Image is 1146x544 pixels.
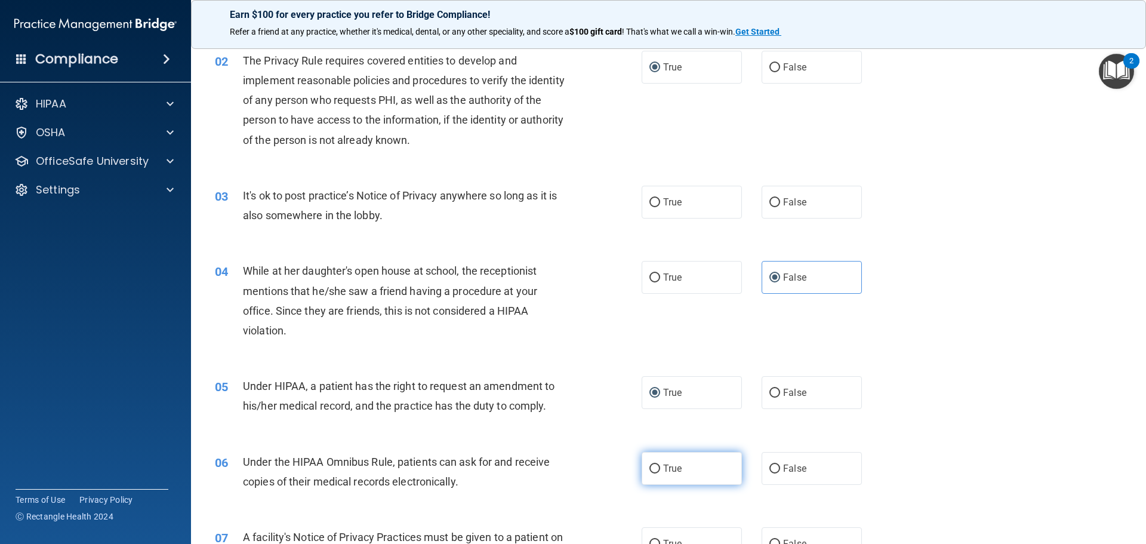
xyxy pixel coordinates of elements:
span: True [663,387,682,398]
span: True [663,272,682,283]
span: False [783,387,806,398]
strong: Get Started [735,27,780,36]
h4: Compliance [35,51,118,67]
input: False [769,273,780,282]
span: 03 [215,189,228,204]
span: Under HIPAA, a patient has the right to request an amendment to his/her medical record, and the p... [243,380,554,412]
p: OfficeSafe University [36,154,149,168]
span: It's ok to post practice’s Notice of Privacy anywhere so long as it is also somewhere in the lobby. [243,189,557,222]
span: ! That's what we call a win-win. [622,27,735,36]
a: HIPAA [14,97,174,111]
span: False [783,463,806,474]
img: PMB logo [14,13,177,36]
input: False [769,465,780,474]
a: Get Started [735,27,781,36]
div: 2 [1129,61,1133,76]
a: OfficeSafe University [14,154,174,168]
a: OSHA [14,125,174,140]
span: Under the HIPAA Omnibus Rule, patients can ask for and receive copies of their medical records el... [243,456,550,488]
span: While at her daughter's open house at school, the receptionist mentions that he/she saw a friend ... [243,265,537,337]
span: The Privacy Rule requires covered entities to develop and implement reasonable policies and proce... [243,54,565,146]
input: True [649,63,660,72]
a: Settings [14,183,174,197]
strong: $100 gift card [569,27,622,36]
span: 05 [215,380,228,394]
input: False [769,198,780,207]
span: False [783,62,806,73]
input: False [769,389,780,398]
span: Refer a friend at any practice, whether it's medical, dental, or any other speciality, and score a [230,27,569,36]
input: True [649,198,660,207]
input: False [769,63,780,72]
input: True [649,273,660,282]
input: True [649,389,660,398]
p: OSHA [36,125,66,140]
span: True [663,463,682,474]
span: Ⓒ Rectangle Health 2024 [16,511,113,523]
span: False [783,272,806,283]
span: False [783,196,806,208]
span: True [663,196,682,208]
p: Settings [36,183,80,197]
a: Terms of Use [16,494,65,506]
span: 04 [215,265,228,279]
span: 06 [215,456,228,470]
a: Privacy Policy [79,494,133,506]
input: True [649,465,660,474]
span: True [663,62,682,73]
span: 02 [215,54,228,69]
button: Open Resource Center, 2 new notifications [1099,54,1134,89]
p: Earn $100 for every practice you refer to Bridge Compliance! [230,9,1107,20]
p: HIPAA [36,97,66,111]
